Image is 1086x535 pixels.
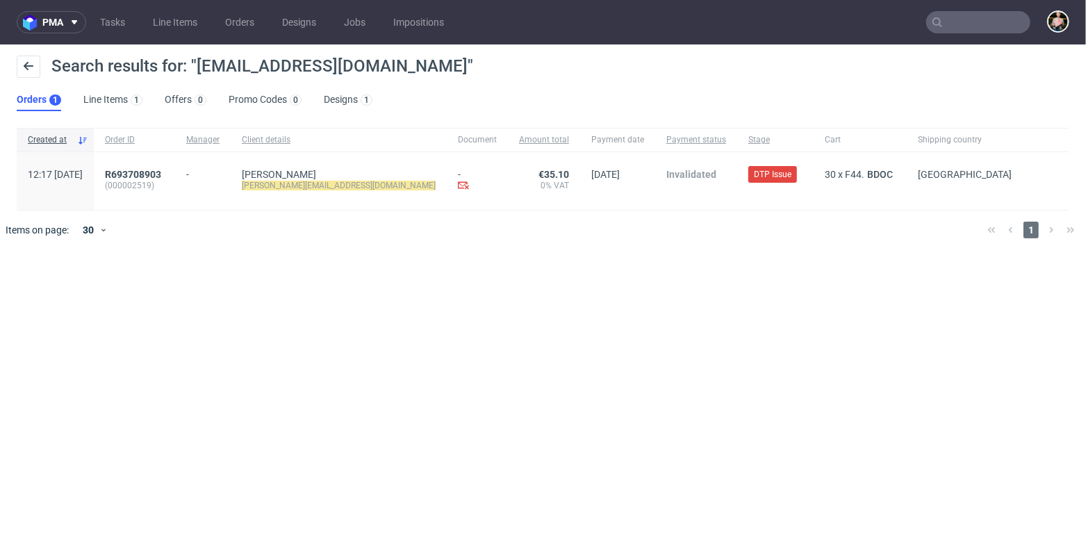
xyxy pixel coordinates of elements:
span: Created at [28,134,72,146]
img: Marta Tomaszewska [1048,12,1068,31]
span: €35.10 [538,169,569,180]
span: [DATE] [591,169,620,180]
button: pma [17,11,86,33]
span: Amount total [519,134,569,146]
a: Line Items1 [83,89,142,111]
a: Designs [274,11,324,33]
a: R693708903 [105,169,164,180]
span: Client details [242,134,436,146]
span: 1 [1023,222,1039,238]
span: Search results for: "[EMAIL_ADDRESS][DOMAIN_NAME]" [51,56,473,76]
span: R693708903 [105,169,161,180]
mark: [PERSON_NAME][EMAIL_ADDRESS][DOMAIN_NAME] [242,181,436,190]
span: pma [42,17,63,27]
span: Items on page: [6,223,69,237]
span: Manager [186,134,220,146]
span: [GEOGRAPHIC_DATA] [918,169,1012,180]
div: 1 [134,95,139,105]
div: - [458,169,497,193]
a: Impositions [385,11,452,33]
a: Designs1 [324,89,372,111]
a: BDOC [864,169,896,180]
span: Payment status [666,134,726,146]
a: Jobs [336,11,374,33]
span: F44. [845,169,864,180]
span: (000002519) [105,180,164,191]
a: Line Items [145,11,206,33]
span: Cart [825,134,896,146]
div: 1 [364,95,369,105]
span: Document [458,134,497,146]
div: 0 [293,95,298,105]
a: Orders1 [17,89,61,111]
a: Promo Codes0 [229,89,302,111]
span: Invalidated [666,169,716,180]
span: 0% VAT [519,180,569,191]
div: x [825,169,896,180]
div: 1 [53,95,58,105]
div: - [186,163,220,180]
a: Orders [217,11,263,33]
div: 30 [74,220,99,240]
span: Payment date [591,134,644,146]
span: 30 [825,169,836,180]
span: Order ID [105,134,164,146]
span: DTP Issue [754,168,791,181]
a: [PERSON_NAME] [242,169,316,180]
span: 12:17 [DATE] [28,169,83,180]
a: Tasks [92,11,133,33]
a: Offers0 [165,89,206,111]
span: Stage [748,134,803,146]
img: logo [23,15,42,31]
span: Shipping country [918,134,1012,146]
div: 0 [198,95,203,105]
